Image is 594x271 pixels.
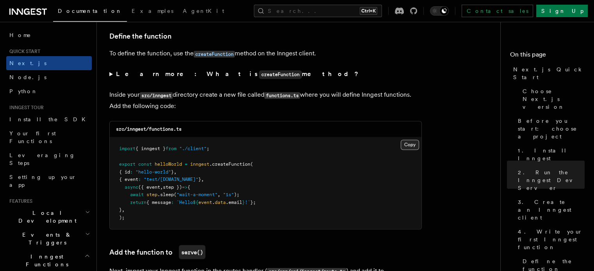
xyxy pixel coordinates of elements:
[179,146,207,151] span: "./client"
[6,170,92,192] a: Setting up your app
[9,31,31,39] span: Home
[127,2,178,21] a: Examples
[218,191,220,197] span: ,
[226,199,242,205] span: .email
[9,88,38,94] span: Python
[6,228,92,250] button: Events & Triggers
[212,199,215,205] span: .
[9,74,46,80] span: Node.js
[223,191,234,197] span: "1s"
[518,117,585,140] span: Before you start: choose a project
[119,214,125,220] span: );
[171,169,174,174] span: }
[6,112,92,126] a: Install the SDK
[130,199,146,205] span: return
[182,184,187,190] span: =>
[177,199,193,205] span: `Hello
[58,8,122,14] span: Documentation
[6,70,92,84] a: Node.js
[138,184,160,190] span: ({ event
[109,31,171,42] a: Define the function
[515,225,585,254] a: 4. Write your first Inngest function
[513,66,585,81] span: Next.js Quick Start
[122,207,125,212] span: ,
[462,5,533,17] a: Contact sales
[146,199,171,205] span: { message
[198,199,212,205] span: event
[6,206,92,228] button: Local Development
[140,92,173,99] code: src/inngest
[185,161,187,166] span: =
[119,161,136,166] span: export
[187,184,190,190] span: {
[136,146,166,151] span: { inngest }
[250,161,253,166] span: (
[259,70,302,79] code: createFunction
[9,152,75,166] span: Leveraging Steps
[157,191,174,197] span: .sleep
[53,2,127,22] a: Documentation
[9,174,77,188] span: Setting up your app
[198,176,201,182] span: }
[183,8,224,14] span: AgentKit
[6,209,85,225] span: Local Development
[130,169,133,174] span: :
[510,50,585,62] h4: On this page
[518,147,585,162] span: 1. Install Inngest
[109,89,422,112] p: Inside your directory create a new file called where you will define Inngest functions. Add the f...
[194,51,235,57] code: createFunction
[119,176,138,182] span: { event
[174,191,177,197] span: (
[178,2,229,21] a: AgentKit
[138,176,141,182] span: :
[523,87,585,111] span: Choose Next.js version
[515,195,585,225] a: 3. Create an Inngest client
[109,48,422,59] p: To define the function, use the method on the Inngest client.
[201,176,204,182] span: ,
[138,161,152,166] span: const
[518,198,585,221] span: 3. Create an Inngest client
[518,228,585,251] span: 4. Write your first Inngest function
[146,191,157,197] span: step
[9,60,46,66] span: Next.js
[254,5,382,17] button: Search...Ctrl+K
[430,6,449,16] button: Toggle dark mode
[6,126,92,148] a: Your first Functions
[6,56,92,70] a: Next.js
[515,143,585,165] a: 1. Install Inngest
[250,199,256,205] span: };
[136,169,171,174] span: "hello-world"
[6,84,92,98] a: Python
[179,245,205,259] code: serve()
[116,70,360,78] strong: Learn more: What is method?
[6,231,85,246] span: Events & Triggers
[119,207,122,212] span: }
[119,169,130,174] span: { id
[190,161,209,166] span: inngest
[242,199,245,205] span: }
[515,114,585,143] a: Before you start: choose a project
[9,116,90,122] span: Install the SDK
[6,198,32,204] span: Features
[360,7,377,15] kbd: Ctrl+K
[125,184,138,190] span: async
[130,191,144,197] span: await
[109,69,422,80] summary: Learn more: What iscreateFunctionmethod?
[116,126,182,132] code: src/inngest/functions.ts
[519,84,585,114] a: Choose Next.js version
[160,184,163,190] span: ,
[518,168,585,192] span: 2. Run the Inngest Dev Server
[177,191,218,197] span: "wait-a-moment"
[163,184,182,190] span: step })
[245,199,250,205] span: !`
[119,146,136,151] span: import
[6,48,40,55] span: Quick start
[9,130,56,144] span: Your first Functions
[207,146,209,151] span: ;
[401,140,419,150] button: Copy
[234,191,239,197] span: );
[144,176,198,182] span: "test/[DOMAIN_NAME]"
[6,148,92,170] a: Leveraging Steps
[536,5,588,17] a: Sign Up
[109,245,205,259] a: Add the function toserve()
